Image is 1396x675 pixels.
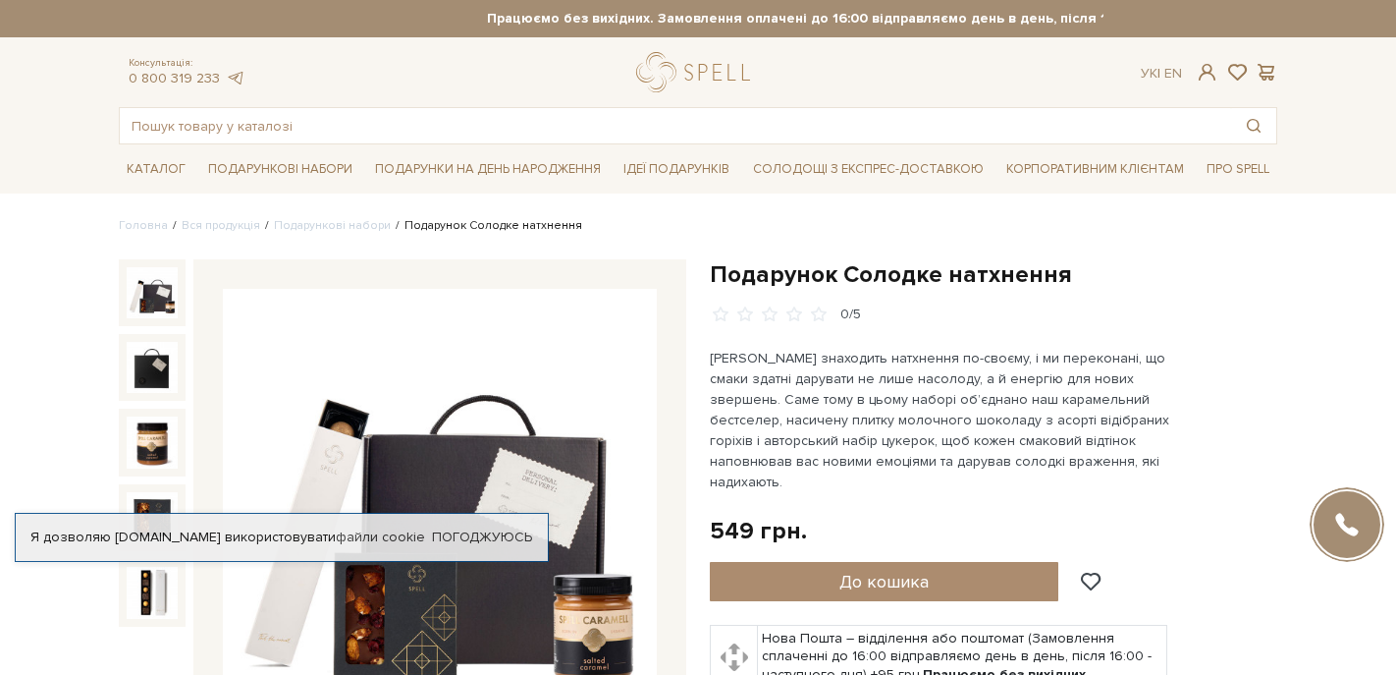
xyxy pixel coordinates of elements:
[1141,65,1182,83] div: Ук
[225,70,244,86] a: telegram
[127,342,178,393] img: Подарунок Солодке натхнення
[710,348,1170,492] p: [PERSON_NAME] знаходить натхнення по-своєму, і ми переконані, що смаки здатні дарувати не лише на...
[1157,65,1160,82] span: |
[840,306,861,324] div: 0/5
[127,417,178,468] img: Подарунок Солодке натхнення
[636,52,759,92] a: logo
[182,218,260,233] a: Вся продукція
[129,57,244,70] span: Консультація:
[1164,65,1182,82] a: En
[616,154,737,185] span: Ідеї подарунків
[745,152,992,186] a: Солодощі з експрес-доставкою
[119,154,193,185] span: Каталог
[391,217,582,235] li: Подарунок Солодке натхнення
[367,154,609,185] span: Подарунки на День народження
[16,529,548,546] div: Я дозволяю [DOMAIN_NAME] використовувати
[127,567,178,618] img: Подарунок Солодке натхнення
[119,218,168,233] a: Головна
[710,516,807,546] div: 549 грн.
[1231,108,1276,143] button: Пошук товару у каталозі
[200,154,360,185] span: Подарункові набори
[1199,154,1277,185] span: Про Spell
[998,152,1192,186] a: Корпоративним клієнтам
[120,108,1231,143] input: Пошук товару у каталозі
[127,267,178,318] img: Подарунок Солодке натхнення
[336,529,425,545] a: файли cookie
[839,571,929,592] span: До кошика
[710,259,1277,290] h1: Подарунок Солодке натхнення
[127,492,178,543] img: Подарунок Солодке натхнення
[432,529,532,546] a: Погоджуюсь
[274,218,391,233] a: Подарункові набори
[129,70,220,86] a: 0 800 319 233
[710,562,1058,601] button: До кошика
